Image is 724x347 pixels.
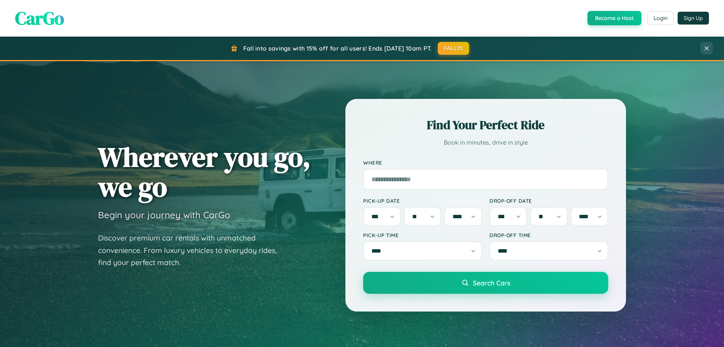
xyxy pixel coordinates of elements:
label: Pick-up Time [363,232,482,238]
button: Search Cars [363,272,608,294]
h2: Find Your Perfect Ride [363,117,608,133]
span: Search Cars [473,279,510,287]
label: Drop-off Time [489,232,608,238]
button: FALL15 [438,42,469,55]
label: Drop-off Date [489,197,608,204]
label: Pick-up Date [363,197,482,204]
p: Book in minutes, drive in style [363,137,608,148]
button: Become a Host [587,11,641,25]
button: Sign Up [678,12,709,25]
h3: Begin your journey with CarGo [98,209,230,221]
span: Fall into savings with 15% off for all users! Ends [DATE] 10am PT. [243,45,432,52]
label: Where [363,159,608,166]
button: Login [647,11,674,25]
h1: Wherever you go, we go [98,142,311,202]
p: Discover premium car rentals with unmatched convenience. From luxury vehicles to everyday rides, ... [98,232,287,269]
span: CarGo [15,6,64,31]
